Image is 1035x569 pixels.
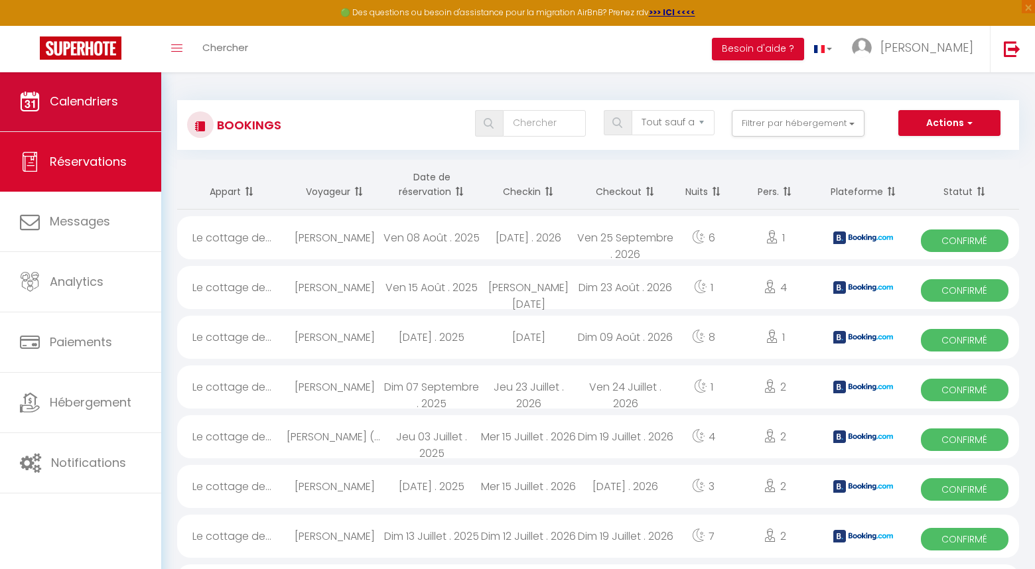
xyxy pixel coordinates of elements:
span: Calendriers [50,93,118,109]
th: Sort by booking date [383,160,480,210]
a: ... [PERSON_NAME] [842,26,990,72]
img: logout [1004,40,1020,57]
th: Sort by nights [674,160,733,210]
span: Paiements [50,334,112,350]
th: Sort by checkout [577,160,674,210]
th: Sort by channel [817,160,910,210]
th: Sort by guest [287,160,383,210]
a: >>> ICI <<<< [649,7,695,18]
th: Sort by rentals [177,160,287,210]
img: Super Booking [40,36,121,60]
img: ... [852,38,872,58]
span: [PERSON_NAME] [880,39,973,56]
button: Besoin d'aide ? [712,38,804,60]
span: Hébergement [50,394,131,411]
th: Sort by status [910,160,1019,210]
input: Chercher [503,110,586,137]
span: Réservations [50,153,127,170]
button: Actions [898,110,1000,137]
button: Filtrer par hébergement [732,110,864,137]
span: Chercher [202,40,248,54]
h3: Bookings [214,110,281,140]
a: Chercher [192,26,258,72]
th: Sort by checkin [480,160,577,210]
span: Analytics [50,273,103,290]
span: Notifications [51,454,126,471]
span: Messages [50,213,110,229]
th: Sort by people [733,160,817,210]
